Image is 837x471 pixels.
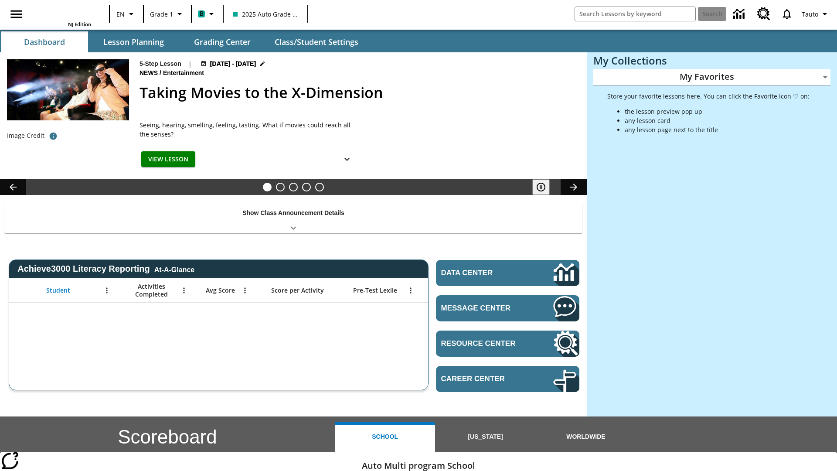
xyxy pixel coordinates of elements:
[728,2,752,26] a: Data Center
[90,31,177,52] button: Lesson Planning
[3,1,29,27] button: Open side menu
[68,21,91,27] span: NJ Edition
[532,179,550,195] button: Pause
[206,287,235,294] span: Avg Score
[276,183,285,191] button: Slide 2 Do You Want Fries With That?
[532,179,558,195] div: Pause
[188,59,192,68] span: |
[436,260,579,286] a: Data Center
[436,331,579,357] a: Resource Center, Will open in new tab
[436,295,579,321] a: Message Center
[139,120,357,139] div: Seeing, hearing, smelling, feeling, tasting. What if movies could reach all the senses?
[302,183,311,191] button: Slide 4 Pre-release lesson
[798,6,834,22] button: Profile/Settings
[17,264,194,274] span: Achieve3000 Literacy Reporting
[441,269,524,277] span: Data Center
[200,8,204,19] span: B
[150,10,173,19] span: Grade 1
[34,3,91,27] div: Home
[194,6,220,22] button: Boost Class color is teal. Change class color
[561,179,587,195] button: Lesson carousel, Next
[289,183,298,191] button: Slide 3 Cars of the Future?
[752,2,776,26] a: Resource Center, Will open in new tab
[146,6,188,22] button: Grade: Grade 1, Select a grade
[44,128,62,144] button: Photo credit: Photo by The Asahi Shimbun via Getty Images
[625,125,810,134] li: any lesson page next to the title
[122,283,180,298] span: Activities Completed
[338,151,356,167] button: Show Details
[7,59,129,120] img: Panel in front of the seats sprays water mist to the happy audience at a 4DX-equipped theater.
[154,264,194,274] div: At-A-Glance
[112,6,140,22] button: Language: EN, Select a language
[802,10,818,19] span: Tauto
[238,284,252,297] button: Open Menu
[163,68,206,78] span: Entertainment
[404,284,417,297] button: Open Menu
[1,31,88,52] button: Dashboard
[139,68,160,78] span: News
[233,10,298,19] span: 2025 Auto Grade 1 A
[625,107,810,116] li: the lesson preview pop up
[179,31,266,52] button: Grading Center
[199,59,268,68] button: Aug 18 - Aug 24 Choose Dates
[435,422,535,452] button: [US_STATE]
[441,304,527,313] span: Message Center
[271,287,324,294] span: Score per Activity
[139,82,576,104] h2: Taking Movies to the X-Dimension
[34,3,91,21] a: Home
[242,208,344,218] p: Show Class Announcement Details
[607,92,810,101] p: Store your favorite lessons here. You can click the Favorite icon ♡ on:
[141,151,195,167] button: View Lesson
[625,116,810,125] li: any lesson card
[776,3,798,25] a: Notifications
[436,366,579,392] a: Career Center
[7,131,44,140] p: Image Credit
[268,31,365,52] button: Class/Student Settings
[441,339,527,348] span: Resource Center
[210,59,256,68] span: [DATE] - [DATE]
[593,55,830,67] h3: My Collections
[575,7,695,21] input: search field
[441,375,527,383] span: Career Center
[139,59,181,68] p: 5-Step Lesson
[263,183,272,191] button: Slide 1 Taking Movies to the X-Dimension
[315,183,324,191] button: Slide 5 Career Lesson
[116,10,125,19] span: EN
[4,203,582,233] div: Show Class Announcement Details
[335,422,435,452] button: School
[593,69,830,85] div: My Favorites
[177,284,191,297] button: Open Menu
[536,422,636,452] button: Worldwide
[353,287,397,294] span: Pre-Test Lexile
[100,284,113,297] button: Open Menu
[46,287,70,294] span: Student
[160,69,161,76] span: /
